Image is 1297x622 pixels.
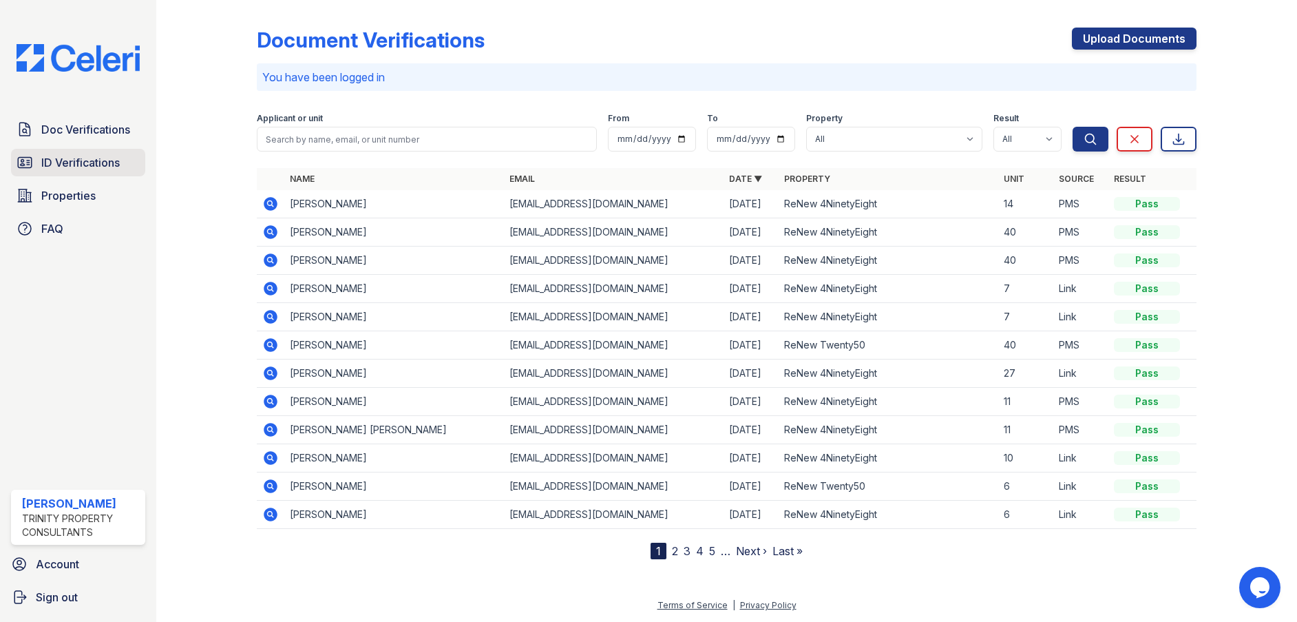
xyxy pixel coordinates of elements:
div: 1 [651,543,666,559]
a: Terms of Service [657,600,728,610]
td: ReNew 4NinetyEight [779,247,998,275]
td: [EMAIL_ADDRESS][DOMAIN_NAME] [504,331,724,360]
input: Search by name, email, or unit number [257,127,597,152]
td: [DATE] [724,416,779,444]
td: [DATE] [724,303,779,331]
td: Link [1053,275,1108,303]
a: Source [1059,174,1094,184]
label: Applicant or unit [257,113,323,124]
td: Link [1053,444,1108,473]
td: 27 [998,360,1053,388]
div: Pass [1114,225,1180,239]
td: [DATE] [724,331,779,360]
td: ReNew 4NinetyEight [779,444,998,473]
td: [EMAIL_ADDRESS][DOMAIN_NAME] [504,501,724,529]
a: Next › [736,544,767,558]
td: 7 [998,275,1053,303]
td: [PERSON_NAME] [284,444,504,473]
td: ReNew 4NinetyEight [779,501,998,529]
td: PMS [1053,190,1108,218]
div: Pass [1114,310,1180,324]
span: Account [36,556,79,572]
div: Pass [1114,366,1180,380]
a: FAQ [11,215,145,242]
a: Email [509,174,535,184]
a: Name [290,174,315,184]
td: 40 [998,331,1053,360]
iframe: chat widget [1239,567,1283,608]
div: | [732,600,735,610]
td: [PERSON_NAME] [284,473,504,501]
td: ReNew 4NinetyEight [779,360,998,388]
td: ReNew Twenty50 [779,331,998,360]
div: Pass [1114,338,1180,352]
span: Sign out [36,589,78,605]
td: 11 [998,416,1053,444]
span: ID Verifications [41,154,120,171]
a: 4 [696,544,704,558]
p: You have been logged in [262,69,1191,85]
div: Pass [1114,282,1180,296]
a: Result [1114,174,1146,184]
td: ReNew 4NinetyEight [779,416,998,444]
a: Doc Verifications [11,116,145,143]
td: 10 [998,444,1053,473]
div: Document Verifications [257,28,485,52]
td: Link [1053,501,1108,529]
td: [DATE] [724,218,779,247]
td: [EMAIL_ADDRESS][DOMAIN_NAME] [504,247,724,275]
a: Last » [772,544,803,558]
td: [PERSON_NAME] [284,218,504,247]
td: [DATE] [724,275,779,303]
div: Pass [1114,451,1180,465]
a: 2 [672,544,678,558]
label: To [707,113,718,124]
td: PMS [1053,416,1108,444]
td: [EMAIL_ADDRESS][DOMAIN_NAME] [504,190,724,218]
td: [EMAIL_ADDRESS][DOMAIN_NAME] [504,388,724,416]
div: Pass [1114,395,1180,408]
td: 7 [998,303,1053,331]
td: 40 [998,247,1053,275]
td: [PERSON_NAME] [284,275,504,303]
td: 40 [998,218,1053,247]
a: Unit [1004,174,1024,184]
td: PMS [1053,218,1108,247]
td: ReNew 4NinetyEight [779,218,998,247]
a: 3 [684,544,690,558]
div: Pass [1114,197,1180,211]
td: PMS [1053,247,1108,275]
label: Property [806,113,843,124]
a: Property [784,174,830,184]
a: Properties [11,182,145,209]
span: … [721,543,730,559]
img: CE_Logo_Blue-a8612792a0a2168367f1c8372b55b34899dd931a85d93a1a3d3e32e68fde9ad4.png [6,44,151,72]
td: [EMAIL_ADDRESS][DOMAIN_NAME] [504,473,724,501]
div: Pass [1114,479,1180,493]
td: ReNew 4NinetyEight [779,275,998,303]
td: [PERSON_NAME] [284,247,504,275]
td: [EMAIL_ADDRESS][DOMAIN_NAME] [504,275,724,303]
td: [DATE] [724,444,779,473]
td: [EMAIL_ADDRESS][DOMAIN_NAME] [504,303,724,331]
a: ID Verifications [11,149,145,176]
td: [DATE] [724,190,779,218]
td: ReNew Twenty50 [779,473,998,501]
div: Pass [1114,423,1180,437]
td: Link [1053,303,1108,331]
td: PMS [1053,331,1108,360]
div: Trinity Property Consultants [22,512,140,539]
td: ReNew 4NinetyEight [779,190,998,218]
td: [PERSON_NAME] [284,501,504,529]
td: [EMAIL_ADDRESS][DOMAIN_NAME] [504,416,724,444]
span: Doc Verifications [41,121,130,138]
a: Sign out [6,583,151,611]
td: [EMAIL_ADDRESS][DOMAIN_NAME] [504,218,724,247]
td: [PERSON_NAME] [284,303,504,331]
a: Privacy Policy [740,600,797,610]
td: 11 [998,388,1053,416]
td: [DATE] [724,360,779,388]
td: ReNew 4NinetyEight [779,388,998,416]
td: Link [1053,473,1108,501]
